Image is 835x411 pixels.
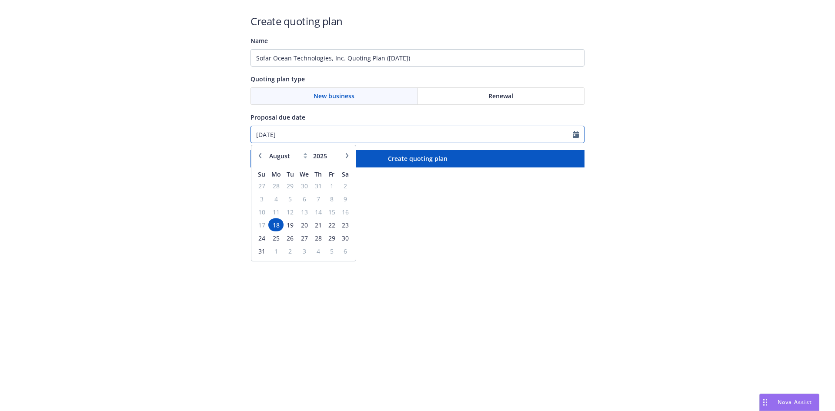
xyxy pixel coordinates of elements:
[269,180,282,191] span: 28
[339,218,352,231] td: 23
[339,205,352,218] td: 16
[325,218,338,231] td: 22
[298,180,311,191] span: 30
[326,245,337,256] span: 5
[268,192,283,205] td: 4
[268,218,283,231] td: 18
[287,170,294,178] span: Tu
[284,179,297,192] td: 29
[250,14,584,28] h1: Create quoting plan
[269,219,282,230] span: 18
[268,179,283,192] td: 28
[340,180,351,191] span: 2
[326,206,337,217] span: 15
[255,205,268,218] td: 10
[311,244,325,257] td: 4
[573,131,579,138] svg: Calendar
[298,193,311,204] span: 6
[311,218,325,231] td: 21
[388,154,448,163] span: Create quoting plan
[339,192,352,205] td: 9
[269,206,282,217] span: 11
[284,192,297,205] td: 5
[325,205,338,218] td: 15
[325,231,338,244] td: 29
[311,205,325,218] td: 14
[488,91,513,100] span: Renewal
[256,232,267,243] span: 24
[325,179,338,192] td: 1
[311,192,325,205] td: 7
[255,231,268,244] td: 24
[326,219,337,230] span: 22
[326,180,337,191] span: 1
[284,244,297,257] td: 2
[297,218,311,231] td: 20
[250,75,305,83] span: Quoting plan type
[314,170,322,178] span: Th
[297,192,311,205] td: 6
[340,219,351,230] span: 23
[250,113,305,121] span: Proposal due date
[312,180,324,191] span: 31
[326,193,337,204] span: 8
[340,245,351,256] span: 6
[297,231,311,244] td: 27
[339,179,352,192] td: 2
[284,218,297,231] td: 19
[250,150,584,167] button: Create quoting plan
[284,206,296,217] span: 12
[342,170,349,178] span: Sa
[255,244,268,257] td: 31
[256,206,267,217] span: 10
[250,37,268,45] span: Name
[326,232,337,243] span: 29
[284,205,297,218] td: 12
[256,180,267,191] span: 27
[312,245,324,256] span: 4
[297,244,311,257] td: 3
[271,170,281,178] span: Mo
[256,245,267,256] span: 31
[256,219,267,230] span: 17
[325,192,338,205] td: 8
[268,231,283,244] td: 25
[298,245,311,256] span: 3
[312,193,324,204] span: 7
[760,394,771,411] div: Drag to move
[284,231,297,244] td: 26
[284,180,296,191] span: 29
[268,205,283,218] td: 11
[298,232,311,243] span: 27
[312,219,324,230] span: 21
[314,91,354,100] span: New business
[298,219,311,230] span: 20
[311,179,325,192] td: 31
[269,232,282,243] span: 25
[255,179,268,192] td: 27
[312,232,324,243] span: 28
[250,49,584,67] input: Quoting plan name
[284,193,296,204] span: 5
[759,394,819,411] button: Nova Assist
[298,206,311,217] span: 13
[269,193,282,204] span: 4
[340,206,351,217] span: 16
[268,244,283,257] td: 1
[251,126,573,143] input: MM/DD/YYYY
[339,231,352,244] td: 30
[284,219,296,230] span: 19
[311,231,325,244] td: 28
[340,193,351,204] span: 9
[340,232,351,243] span: 30
[339,244,352,257] td: 6
[297,205,311,218] td: 13
[269,245,282,256] span: 1
[255,218,268,231] td: 17
[256,193,267,204] span: 3
[778,398,812,406] span: Nova Assist
[258,170,265,178] span: Su
[284,245,296,256] span: 2
[329,170,334,178] span: Fr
